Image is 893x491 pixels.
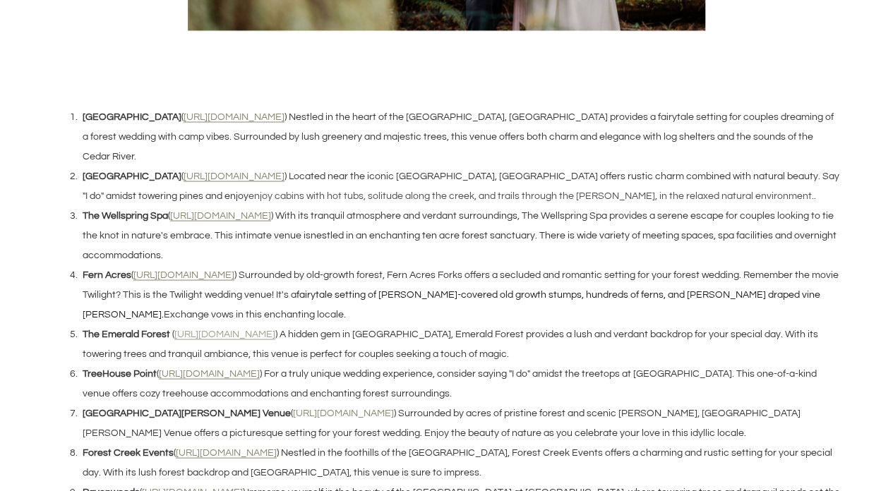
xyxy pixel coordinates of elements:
a: [URL][DOMAIN_NAME] [184,171,284,181]
a: [URL][DOMAIN_NAME] [293,408,394,418]
li: ( ) Nestled in the foothills of the [GEOGRAPHIC_DATA], Forest Creek Events offers a charming and ... [68,442,840,482]
a: [URL][DOMAIN_NAME] [174,329,275,339]
strong: [GEOGRAPHIC_DATA] [83,111,181,121]
li: ( ) For a truly unique wedding experience, consider saying "I do" amidst the treetops at [GEOGRAP... [68,363,840,403]
li: ( ) Located near the iconic [GEOGRAPHIC_DATA], [GEOGRAPHIC_DATA] offers rustic charm combined wit... [68,166,840,205]
li: ( ) Nestled in the heart of the [GEOGRAPHIC_DATA], [GEOGRAPHIC_DATA] provides a fairytale setting... [68,107,840,166]
li: ( ) Surrounded by acres of pristine forest and scenic [PERSON_NAME], [GEOGRAPHIC_DATA][PERSON_NAM... [68,403,840,442]
strong: The Emerald Forest [83,329,170,339]
a: [URL][DOMAIN_NAME] [184,111,284,122]
u: [URL][DOMAIN_NAME] [174,329,275,339]
strong: [GEOGRAPHIC_DATA] [83,171,181,181]
strong: The Wellspring Spa [83,210,168,220]
strong: TreeHouse Point [83,368,157,378]
a: [URL][DOMAIN_NAME] [176,447,277,458]
span: nestled in an enchanting ten acre forest sanctuary. There is wide variety of meeting spaces, spa ... [83,230,839,260]
li: ( ) With its tranquil atmosphere and verdant surroundings, The Wellspring Spa provides a serene e... [68,205,840,265]
span: enjoy cabins with hot tubs, solitude along the creek, and trails through the [PERSON_NAME], in th... [248,190,816,200]
li: ( ) A hidden gem in [GEOGRAPHIC_DATA], Emerald Forest provides a lush and verdant backdrop for yo... [68,324,840,363]
strong: Forest Creek Events [83,447,174,457]
span: fairytale setting of [PERSON_NAME]-covered old growth stumps, hundreds of ferns, and [PERSON_NAME... [83,289,822,319]
strong: Fern Acres [83,269,131,279]
a: [URL][DOMAIN_NAME] [133,269,234,280]
a: [URL][DOMAIN_NAME] [170,210,271,221]
li: ( ) Surrounded by old-growth forest, Fern Acres Forks offers a secluded and romantic setting for ... [68,265,840,324]
strong: [GEOGRAPHIC_DATA][PERSON_NAME] Venue [83,408,291,418]
a: [URL][DOMAIN_NAME] [159,368,260,379]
